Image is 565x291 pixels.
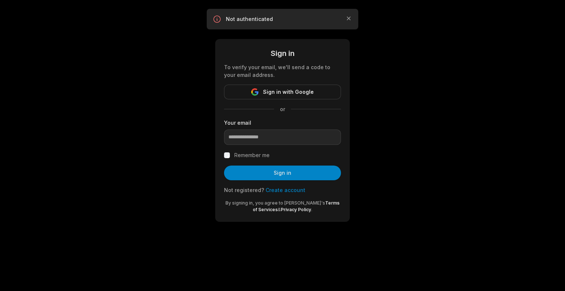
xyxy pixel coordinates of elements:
a: Create account [266,187,305,193]
div: To verify your email, we'll send a code to your email address. [224,63,341,79]
a: Privacy Policy [281,207,311,212]
label: Remember me [234,151,270,160]
button: Sign in [224,166,341,180]
span: & [278,207,281,212]
button: Sign in with Google [224,85,341,99]
label: Your email [224,119,341,127]
span: Sign in with Google [263,88,314,96]
span: Not registered? [224,187,264,193]
p: Not authenticated [226,15,339,23]
div: Sign in [224,48,341,59]
a: Terms of Services [253,200,340,212]
span: . [311,207,312,212]
span: By signing in, you agree to [PERSON_NAME]'s [225,200,325,206]
span: or [274,105,291,113]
